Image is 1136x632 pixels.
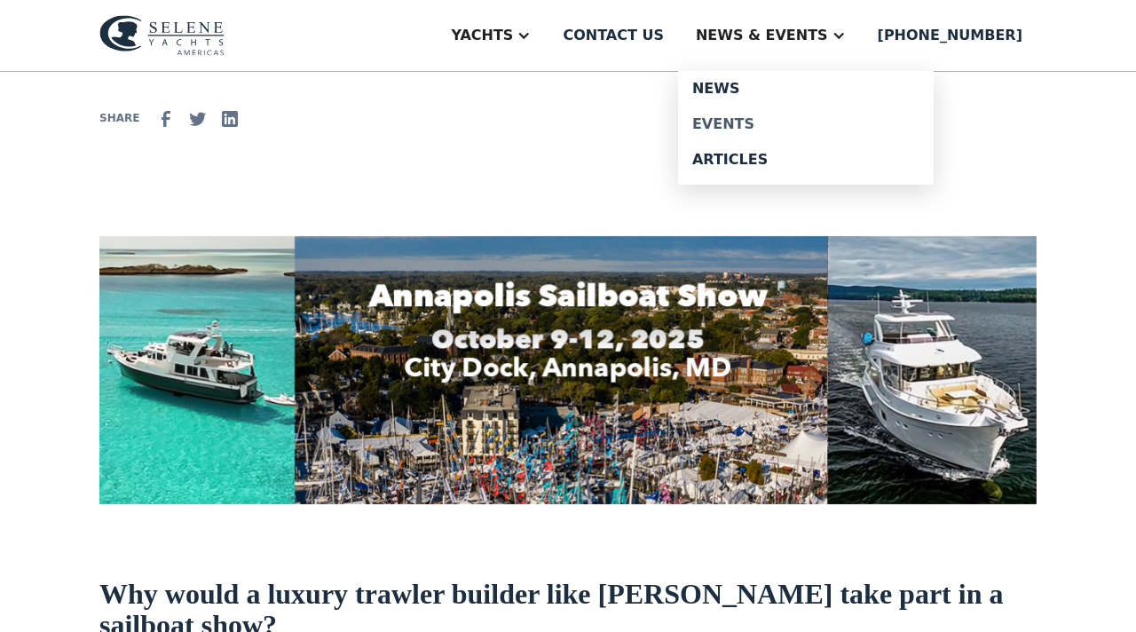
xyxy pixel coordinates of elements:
div: News & EVENTS [696,25,828,46]
div: News [692,82,919,96]
nav: News & EVENTS [678,71,934,185]
img: logo [99,15,225,56]
div: [PHONE_NUMBER] [878,25,1022,46]
img: Linkedin [219,108,241,130]
a: Articles [678,142,934,178]
img: Twitter [187,108,209,130]
div: Articles [692,153,919,167]
div: Yachts [451,25,513,46]
a: Events [678,107,934,142]
img: 2025 Annapolis Sailboat Show (October 9-12) @ City Dock [99,236,1037,505]
div: Contact us [563,25,664,46]
a: News [678,71,934,107]
img: facebook [155,108,177,130]
div: SHARE [99,110,139,126]
div: Events [692,117,919,131]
